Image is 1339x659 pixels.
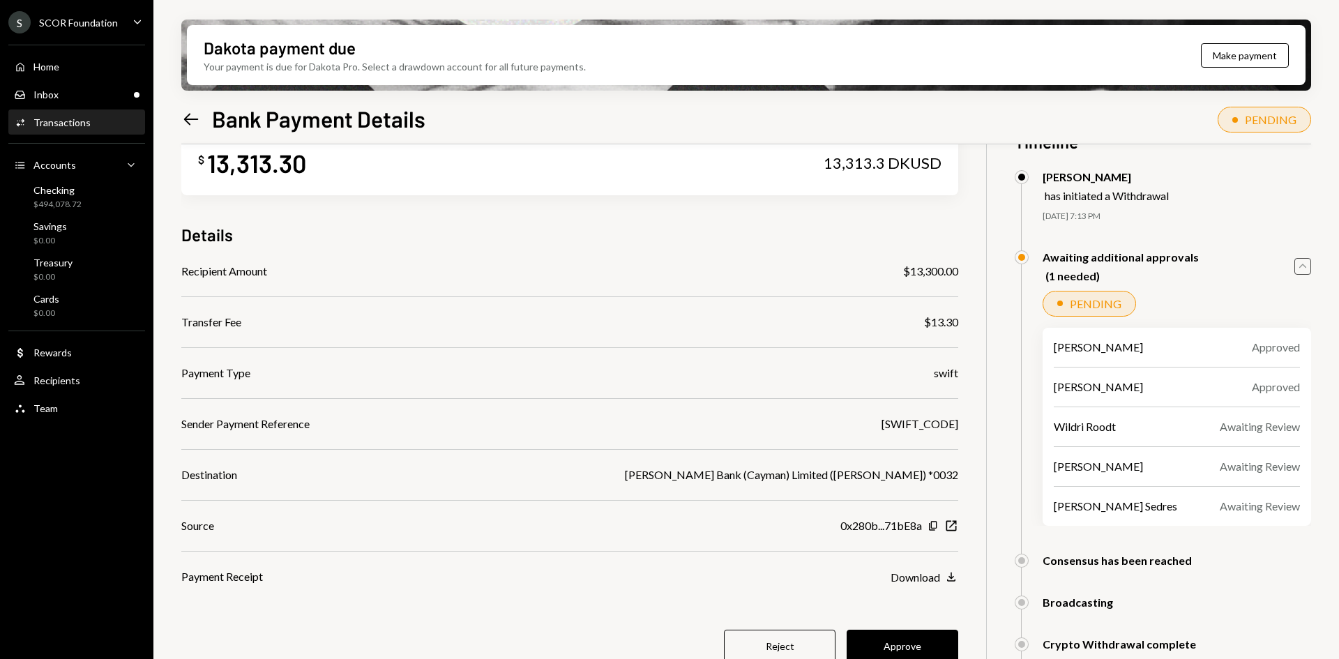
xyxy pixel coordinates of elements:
[8,11,31,33] div: S
[33,61,59,73] div: Home
[212,105,425,132] h1: Bank Payment Details
[1070,297,1121,310] div: PENDING
[924,314,958,331] div: $13.30
[934,365,958,381] div: swift
[625,467,958,483] div: [PERSON_NAME] Bank (Cayman) Limited ([PERSON_NAME]) *0032
[1043,211,1311,222] div: [DATE] 7:13 PM
[33,184,82,196] div: Checking
[181,416,310,432] div: Sender Payment Reference
[204,36,356,59] div: Dakota payment due
[1054,418,1116,435] div: Wildri Roodt
[8,289,145,322] a: Cards$0.00
[1252,379,1300,395] div: Approved
[33,257,73,268] div: Treasury
[33,235,67,247] div: $0.00
[8,368,145,393] a: Recipients
[181,517,214,534] div: Source
[181,365,250,381] div: Payment Type
[1054,458,1143,475] div: [PERSON_NAME]
[181,263,267,280] div: Recipient Amount
[824,153,941,173] div: 13,313.3 DKUSD
[33,89,59,100] div: Inbox
[181,314,241,331] div: Transfer Fee
[39,17,118,29] div: SCOR Foundation
[882,416,958,432] div: [SWIFT_CODE]
[1245,113,1296,126] div: PENDING
[33,220,67,232] div: Savings
[1043,637,1196,651] div: Crypto Withdrawal complete
[33,402,58,414] div: Team
[903,263,958,280] div: $13,300.00
[33,374,80,386] div: Recipients
[1054,379,1143,395] div: [PERSON_NAME]
[8,152,145,177] a: Accounts
[1201,43,1289,68] button: Make payment
[207,147,306,179] div: 13,313.30
[891,570,958,585] button: Download
[1220,498,1300,515] div: Awaiting Review
[1045,269,1199,282] div: (1 needed)
[1043,250,1199,264] div: Awaiting additional approvals
[1045,189,1169,202] div: has initiated a Withdrawal
[1054,498,1177,515] div: [PERSON_NAME] Sedres
[8,252,145,286] a: Treasury$0.00
[198,153,204,167] div: $
[33,293,59,305] div: Cards
[33,271,73,283] div: $0.00
[891,570,940,584] div: Download
[33,347,72,358] div: Rewards
[33,308,59,319] div: $0.00
[8,109,145,135] a: Transactions
[181,568,263,585] div: Payment Receipt
[8,340,145,365] a: Rewards
[8,82,145,107] a: Inbox
[33,116,91,128] div: Transactions
[840,517,922,534] div: 0x280b...71bE8a
[1252,339,1300,356] div: Approved
[1220,458,1300,475] div: Awaiting Review
[1220,418,1300,435] div: Awaiting Review
[1043,554,1192,567] div: Consensus has been reached
[8,54,145,79] a: Home
[33,159,76,171] div: Accounts
[181,223,233,246] h3: Details
[1043,596,1113,609] div: Broadcasting
[33,199,82,211] div: $494,078.72
[1054,339,1143,356] div: [PERSON_NAME]
[8,180,145,213] a: Checking$494,078.72
[204,59,586,74] div: Your payment is due for Dakota Pro. Select a drawdown account for all future payments.
[181,467,237,483] div: Destination
[8,216,145,250] a: Savings$0.00
[1043,170,1169,183] div: [PERSON_NAME]
[8,395,145,421] a: Team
